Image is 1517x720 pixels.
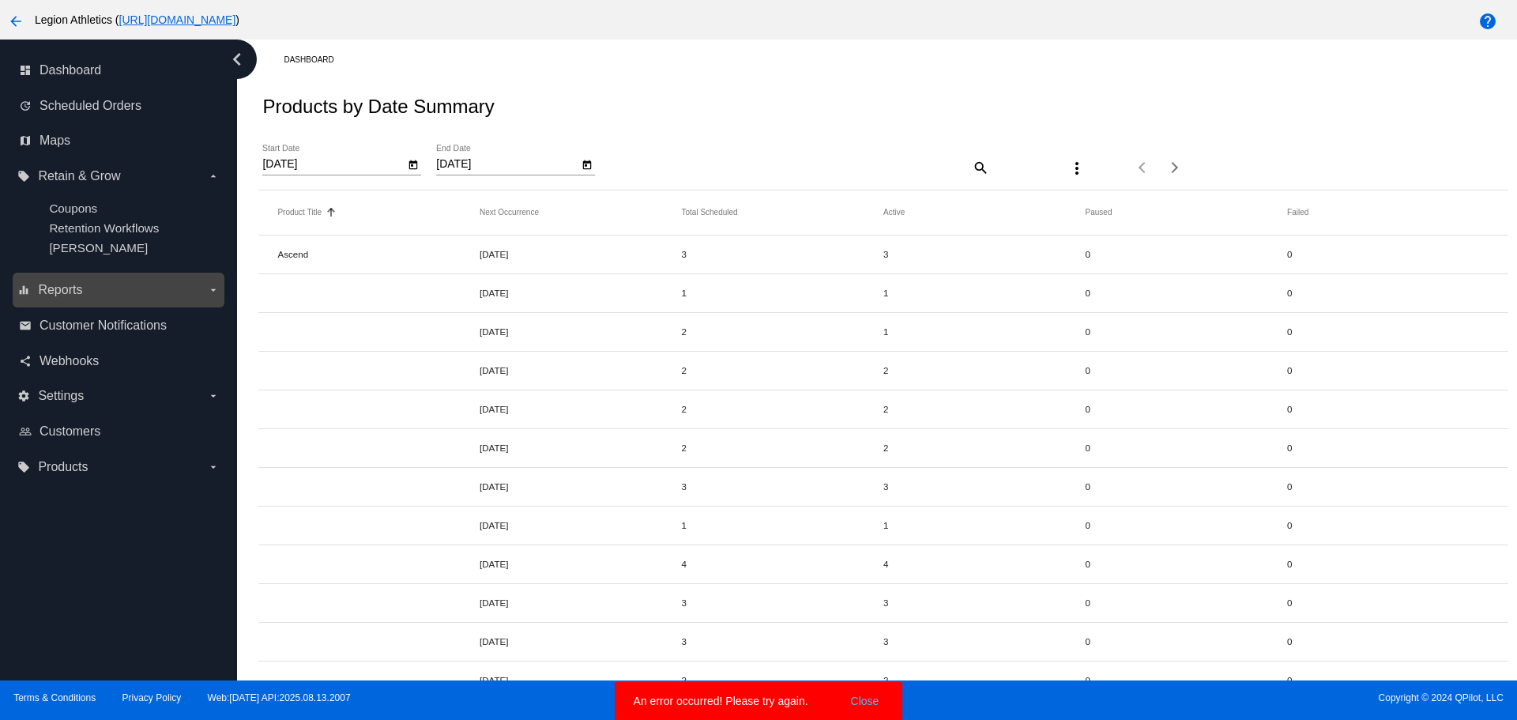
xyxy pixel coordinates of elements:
mat-cell: [DATE] [480,439,682,457]
mat-cell: 2 [681,671,883,689]
a: [URL][DOMAIN_NAME] [119,13,236,26]
mat-cell: 3 [883,245,1086,263]
mat-cell: 0 [1287,439,1489,457]
button: Change sorting for TotalScheduledActive [883,208,905,217]
a: email Customer Notifications [19,313,220,338]
mat-cell: [DATE] [480,671,682,689]
mat-cell: 2 [681,439,883,457]
mat-icon: more_vert [1067,159,1086,178]
mat-cell: 4 [883,555,1086,573]
button: Previous page [1127,152,1159,183]
i: local_offer [17,170,30,183]
a: Web:[DATE] API:2025.08.13.2007 [208,692,351,703]
mat-cell: 0 [1086,555,1288,573]
i: update [19,100,32,112]
a: Dashboard [284,47,348,72]
a: Coupons [49,202,97,215]
a: Retention Workflows [49,221,159,235]
i: people_outline [19,425,32,438]
a: share Webhooks [19,349,220,374]
span: Reports [38,283,82,297]
mat-cell: 0 [1086,477,1288,496]
mat-cell: 1 [681,516,883,534]
span: Scheduled Orders [40,99,141,113]
span: Settings [38,389,84,403]
mat-icon: arrow_back [6,12,25,31]
mat-cell: 0 [1287,555,1489,573]
button: Change sorting for NextOccurrenceUtc [480,208,539,217]
mat-cell: 4 [681,555,883,573]
button: Change sorting for TotalScheduledFailed [1287,208,1308,217]
a: dashboard Dashboard [19,58,220,83]
mat-cell: 0 [1287,671,1489,689]
i: email [19,319,32,332]
span: Webhooks [40,354,99,368]
mat-cell: [DATE] [480,284,682,302]
mat-cell: [DATE] [480,322,682,341]
mat-cell: 0 [1086,439,1288,457]
span: Legion Athletics ( ) [35,13,239,26]
a: people_outline Customers [19,419,220,444]
mat-cell: Ascend [277,245,480,263]
i: settings [17,390,30,402]
mat-cell: 2 [883,361,1086,379]
i: equalizer [17,284,30,296]
mat-cell: 3 [883,632,1086,650]
mat-cell: 0 [1287,477,1489,496]
mat-cell: 0 [1287,284,1489,302]
mat-cell: 0 [1086,284,1288,302]
simple-snack-bar: An error occurred! Please try again. [634,693,884,709]
i: share [19,355,32,368]
i: arrow_drop_down [207,170,220,183]
mat-cell: 0 [1287,400,1489,418]
button: Change sorting for Title [277,208,322,217]
button: Next page [1159,152,1191,183]
mat-cell: [DATE] [480,594,682,612]
mat-cell: 2 [883,400,1086,418]
mat-cell: 0 [1287,594,1489,612]
mat-cell: 0 [1086,632,1288,650]
mat-cell: 0 [1287,361,1489,379]
mat-cell: 0 [1086,594,1288,612]
mat-cell: [DATE] [480,632,682,650]
mat-cell: [DATE] [480,400,682,418]
mat-cell: 1 [681,284,883,302]
mat-cell: [DATE] [480,477,682,496]
i: dashboard [19,64,32,77]
mat-icon: search [970,155,989,179]
mat-cell: [DATE] [480,245,682,263]
mat-cell: 0 [1086,322,1288,341]
mat-cell: 2 [681,322,883,341]
a: [PERSON_NAME] [49,241,148,254]
input: Start Date [262,158,405,171]
a: Privacy Policy [122,692,182,703]
mat-cell: 2 [883,439,1086,457]
span: Copyright © 2024 QPilot, LLC [772,692,1504,703]
input: End Date [436,158,578,171]
mat-cell: 1 [883,516,1086,534]
mat-cell: [DATE] [480,516,682,534]
span: Dashboard [40,63,101,77]
mat-cell: 3 [883,477,1086,496]
mat-cell: 0 [1086,516,1288,534]
span: Maps [40,134,70,148]
mat-cell: 3 [681,477,883,496]
span: Customer Notifications [40,319,167,333]
mat-cell: 0 [1086,361,1288,379]
i: arrow_drop_down [207,284,220,296]
mat-cell: 0 [1287,516,1489,534]
mat-cell: 0 [1287,632,1489,650]
span: Customers [40,424,100,439]
mat-cell: 3 [681,245,883,263]
i: arrow_drop_down [207,461,220,473]
mat-cell: 2 [883,671,1086,689]
mat-cell: 3 [681,594,883,612]
a: map Maps [19,128,220,153]
mat-cell: 1 [883,284,1086,302]
i: local_offer [17,461,30,473]
button: Close [846,693,884,709]
button: Change sorting for TotalScheduled [681,208,737,217]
